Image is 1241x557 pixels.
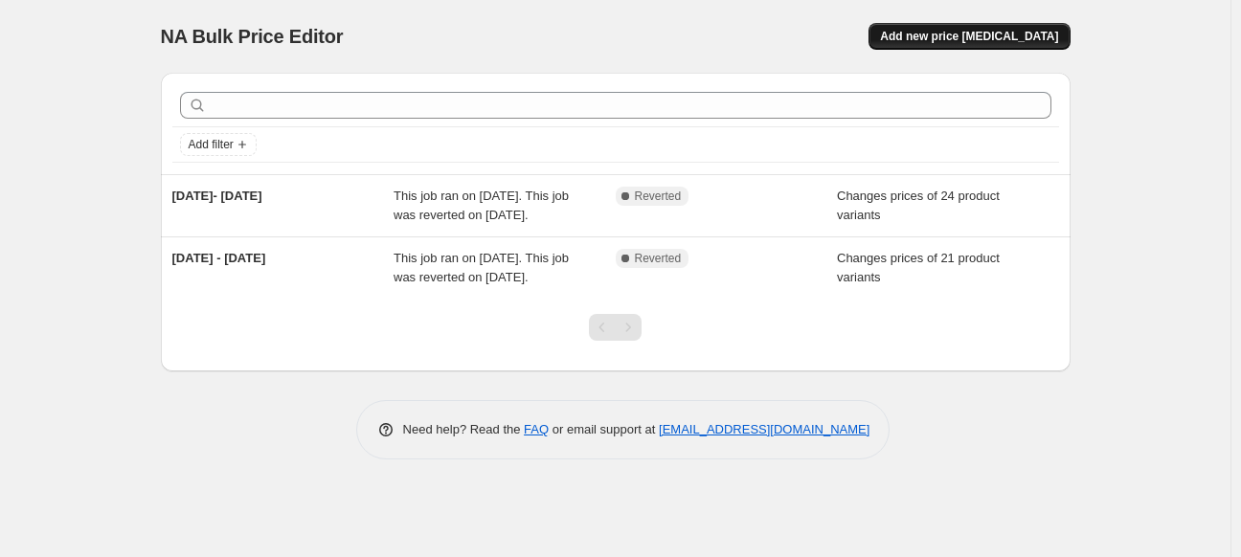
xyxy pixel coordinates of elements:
span: Reverted [635,189,682,204]
button: Add filter [180,133,257,156]
a: FAQ [524,422,549,436]
span: Changes prices of 21 product variants [837,251,1000,284]
a: [EMAIL_ADDRESS][DOMAIN_NAME] [659,422,869,436]
button: Add new price [MEDICAL_DATA] [869,23,1070,50]
span: Changes prices of 24 product variants [837,189,1000,222]
span: This job ran on [DATE]. This job was reverted on [DATE]. [394,251,569,284]
span: NA Bulk Price Editor [161,26,344,47]
span: Need help? Read the [403,422,525,436]
span: [DATE] - [DATE] [172,251,266,265]
nav: Pagination [589,314,642,341]
span: Reverted [635,251,682,266]
span: [DATE]- [DATE] [172,189,262,203]
span: Add filter [189,137,234,152]
span: Add new price [MEDICAL_DATA] [880,29,1058,44]
span: This job ran on [DATE]. This job was reverted on [DATE]. [394,189,569,222]
span: or email support at [549,422,659,436]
